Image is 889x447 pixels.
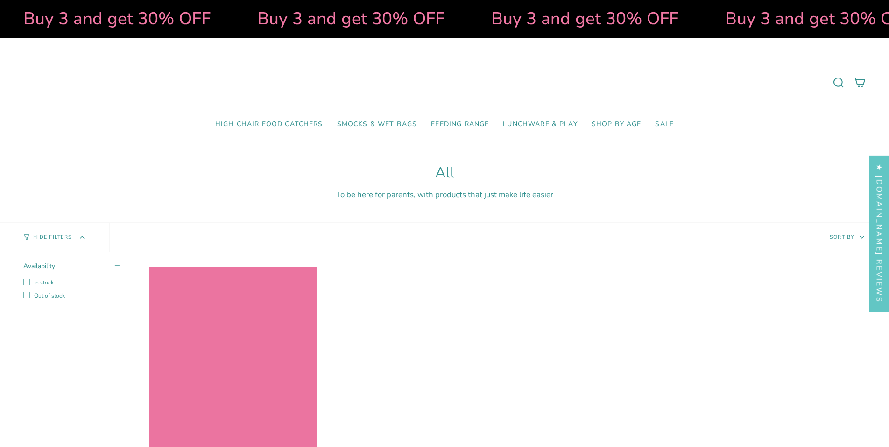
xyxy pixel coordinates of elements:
[592,121,642,128] span: Shop by Age
[23,279,120,286] label: In stock
[806,223,889,252] button: Sort by
[869,155,889,312] div: Click to open Judge.me floating reviews tab
[830,234,854,241] span: Sort by
[648,114,681,135] a: SALE
[431,121,489,128] span: Feeding Range
[364,52,525,114] a: Mumma’s Little Helpers
[23,262,120,273] summary: Availability
[496,114,584,135] a: Lunchware & Play
[478,7,665,30] strong: Buy 3 and get 30% OFF
[23,262,55,270] span: Availability
[23,164,866,182] h1: All
[33,235,72,240] span: Hide Filters
[336,189,553,200] span: To be here for parents, with products that just make life easier
[330,114,424,135] a: Smocks & Wet Bags
[23,292,120,299] label: Out of stock
[585,114,649,135] a: Shop by Age
[208,114,330,135] a: High Chair Food Catchers
[337,121,417,128] span: Smocks & Wet Bags
[10,7,198,30] strong: Buy 3 and get 30% OFF
[215,121,323,128] span: High Chair Food Catchers
[424,114,496,135] a: Feeding Range
[503,121,577,128] span: Lunchware & Play
[655,121,674,128] span: SALE
[244,7,431,30] strong: Buy 3 and get 30% OFF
